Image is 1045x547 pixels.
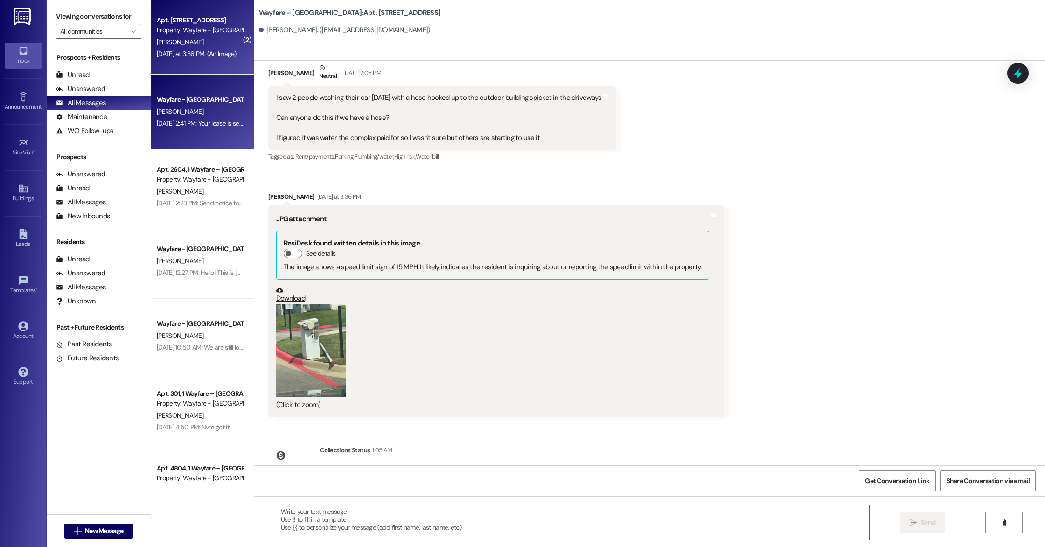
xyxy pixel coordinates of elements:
[940,470,1036,491] button: Share Conversation via email
[354,153,394,161] span: Plumbing/water ,
[157,107,203,116] span: [PERSON_NAME]
[36,286,37,292] span: •
[268,150,617,163] div: Tagged as:
[5,43,42,68] a: Inbox
[5,273,42,298] a: Templates •
[5,135,42,160] a: Site Visit •
[276,400,709,410] div: (Click to zoom)
[295,153,335,161] span: Rent/payments ,
[328,465,623,475] div: [PERSON_NAME] has an outstanding balance of $0 for Wayfare - [GEOGRAPHIC_DATA] (as of [DATE])
[335,153,354,161] span: Parking ,
[276,287,709,303] a: Download
[157,187,203,196] span: [PERSON_NAME]
[47,152,151,162] div: Prospects
[157,463,243,473] div: Apt. 4804, 1 Wayfare – [GEOGRAPHIC_DATA]
[276,214,327,224] b: JPG attachment
[268,63,617,86] div: [PERSON_NAME]
[157,175,243,184] div: Property: Wayfare - [GEOGRAPHIC_DATA]
[268,192,724,205] div: [PERSON_NAME]
[157,331,203,340] span: [PERSON_NAME]
[34,148,35,154] span: •
[306,249,335,259] label: See details
[284,238,420,248] b: ResiDesk found written details in this image
[921,518,935,527] span: Send
[56,98,106,108] div: All Messages
[56,339,112,349] div: Past Residents
[56,169,105,179] div: Unanswered
[284,262,702,272] div: The image shows a speed limit sign of 15 MPH. It likely indicates the resident is inquiring about...
[56,183,90,193] div: Unread
[64,524,133,539] button: New Message
[157,473,243,483] div: Property: Wayfare - [GEOGRAPHIC_DATA]
[56,296,96,306] div: Unknown
[56,353,119,363] div: Future Residents
[157,389,243,399] div: Apt. 301, 1 Wayfare – [GEOGRAPHIC_DATA]
[317,63,339,83] div: Neutral
[5,181,42,206] a: Buildings
[47,323,151,332] div: Past + Future Residents
[14,8,33,25] img: ResiDesk Logo
[157,15,243,25] div: Apt. [STREET_ADDRESS]
[157,423,229,431] div: [DATE] 4:50 PM: Nvm got it
[56,254,90,264] div: Unread
[276,93,602,143] div: I saw 2 people washing their car [DATE] with a hose hooked up to the outdoor building spicket in ...
[47,237,151,247] div: Residents
[5,364,42,389] a: Support
[56,84,105,94] div: Unanswered
[157,257,203,265] span: [PERSON_NAME]
[320,445,370,455] div: Collections Status
[157,411,203,420] span: [PERSON_NAME]
[157,399,243,408] div: Property: Wayfare - [GEOGRAPHIC_DATA]
[85,526,123,536] span: New Message
[131,28,136,35] i: 
[56,211,110,221] div: New Inbounds
[56,268,105,278] div: Unanswered
[74,527,81,535] i: 
[60,24,126,39] input: All communities
[56,112,107,122] div: Maintenance
[157,49,237,58] div: [DATE] at 3:36 PM: (An Image)
[157,95,243,105] div: Wayfare - [GEOGRAPHIC_DATA]
[56,70,90,80] div: Unread
[900,512,946,533] button: Send
[157,244,243,254] div: Wayfare - [GEOGRAPHIC_DATA]
[259,8,440,18] b: Wayfare - [GEOGRAPHIC_DATA]: Apt. [STREET_ADDRESS]
[56,282,106,292] div: All Messages
[1000,519,1007,526] i: 
[157,268,852,277] div: [DATE] 12:27 PM: Hello! This is [PERSON_NAME] with Wayfare [GEOGRAPHIC_DATA] Apartments. I was ju...
[5,318,42,344] a: Account
[259,25,431,35] div: [PERSON_NAME]. ([EMAIL_ADDRESS][DOMAIN_NAME])
[47,53,151,63] div: Prospects + Residents
[910,519,917,526] i: 
[5,226,42,252] a: Leads
[276,304,346,397] button: Zoom image
[56,126,113,136] div: WO Follow-ups
[157,119,502,127] div: [DATE] 2:41 PM: Your lease is sent and ready for signing in your email! (You can always reply STO...
[157,25,243,35] div: Property: Wayfare - [GEOGRAPHIC_DATA]
[370,445,392,455] div: 1:05 AM
[157,199,366,207] div: [DATE] 2:23 PM: Send notice to this email! [EMAIL_ADDRESS][DOMAIN_NAME]
[859,470,935,491] button: Get Conversation Link
[394,153,416,161] span: High risk ,
[341,68,381,78] div: [DATE] 7:05 PM
[865,476,929,486] span: Get Conversation Link
[157,319,243,329] div: Wayfare - [GEOGRAPHIC_DATA]
[56,9,141,24] label: Viewing conversations for
[56,197,106,207] div: All Messages
[157,38,203,46] span: [PERSON_NAME]
[157,343,382,351] div: [DATE] 10:50 AM: We are still looking at some places. We will be a little late. I'm sorry!
[157,165,243,175] div: Apt. 2604, 1 Wayfare – [GEOGRAPHIC_DATA]
[315,192,361,202] div: [DATE] at 3:36 PM
[947,476,1030,486] span: Share Conversation via email
[416,153,439,161] span: Water bill
[42,102,43,109] span: •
